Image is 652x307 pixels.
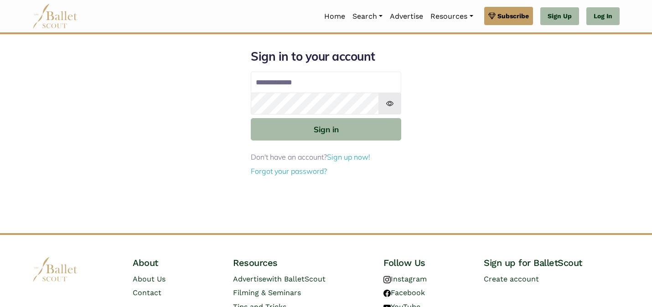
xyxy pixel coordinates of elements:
[383,288,425,297] a: Facebook
[233,275,326,283] a: Advertisewith BalletScout
[266,275,326,283] span: with BalletScout
[497,11,529,21] span: Subscribe
[251,167,327,176] a: Forgot your password?
[383,276,391,283] img: instagram logo
[133,275,166,283] a: About Us
[484,257,620,269] h4: Sign up for BalletScout
[251,118,401,140] button: Sign in
[32,257,78,282] img: logo
[251,151,401,163] p: Don't have an account?
[383,290,391,297] img: facebook logo
[321,7,349,26] a: Home
[133,257,218,269] h4: About
[427,7,476,26] a: Resources
[251,49,401,64] h1: Sign in to your account
[484,275,539,283] a: Create account
[383,275,427,283] a: Instagram
[233,288,301,297] a: Filming & Seminars
[327,152,370,161] a: Sign up now!
[540,7,579,26] a: Sign Up
[349,7,386,26] a: Search
[586,7,620,26] a: Log In
[133,288,161,297] a: Contact
[233,257,369,269] h4: Resources
[383,257,469,269] h4: Follow Us
[484,7,533,25] a: Subscribe
[488,11,496,21] img: gem.svg
[386,7,427,26] a: Advertise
